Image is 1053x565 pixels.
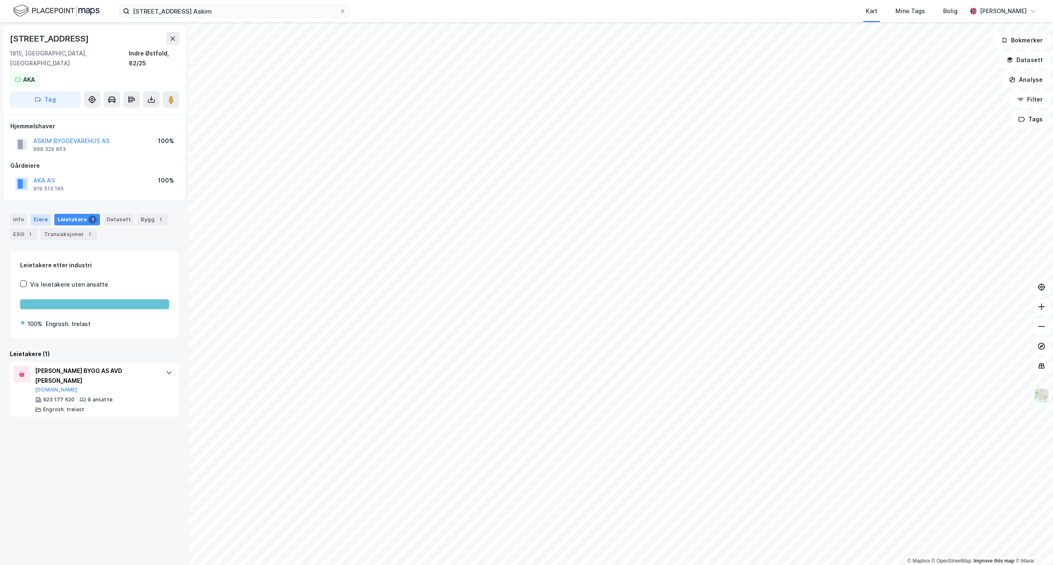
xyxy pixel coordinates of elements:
div: Transaksjoner [41,229,97,240]
button: Analyse [1002,72,1050,88]
button: Tag [10,91,81,108]
div: Leietakere [54,214,100,225]
div: 1815, [GEOGRAPHIC_DATA], [GEOGRAPHIC_DATA] [10,49,129,68]
div: Gårdeiere [10,161,179,171]
img: Z [1034,388,1049,403]
div: ESG [10,229,37,240]
div: 7 [86,230,94,239]
div: Engrosh. trelast [43,406,84,413]
div: Bolig [943,6,958,16]
div: 100% [158,136,174,146]
div: [PERSON_NAME] BYGG AS AVD [PERSON_NAME] [35,366,158,386]
input: Søk på adresse, matrikkel, gårdeiere, leietakere eller personer [130,5,339,17]
div: Bygg [137,214,168,225]
div: Eiere [30,214,51,225]
a: Improve this map [974,558,1014,564]
div: Hjemmelshaver [10,121,179,131]
div: 999 329 853 [33,146,66,153]
div: 9 ansatte [88,396,113,403]
div: Indre Østfold, 82/25 [129,49,179,68]
button: Filter [1010,91,1050,108]
button: Datasett [1000,52,1050,68]
div: 100% [28,319,42,329]
div: 100% [158,176,174,185]
button: [DOMAIN_NAME] [35,387,77,393]
div: Datasett [103,214,134,225]
div: Leietakere (1) [10,349,179,359]
div: 1 [88,215,97,224]
button: Tags [1011,111,1050,127]
div: 1 [156,215,165,224]
div: Mine Tags [895,6,925,16]
img: logo.f888ab2527a4732fd821a326f86c7f29.svg [13,4,100,18]
div: Engrosh. trelast [46,319,90,329]
div: Info [10,214,27,225]
div: 1 [26,230,34,239]
div: [STREET_ADDRESS] [10,32,90,45]
div: AKA [23,75,35,85]
div: 923 177 620 [43,396,74,403]
a: OpenStreetMap [932,558,972,564]
div: Kart [866,6,877,16]
iframe: Chat Widget [1012,526,1053,565]
button: Bokmerker [994,32,1050,49]
div: [PERSON_NAME] [980,6,1027,16]
a: Mapbox [907,558,930,564]
div: Leietakere etter industri [20,260,169,270]
div: Vis leietakere uten ansatte [30,280,108,289]
div: 919 513 195 [33,185,64,192]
